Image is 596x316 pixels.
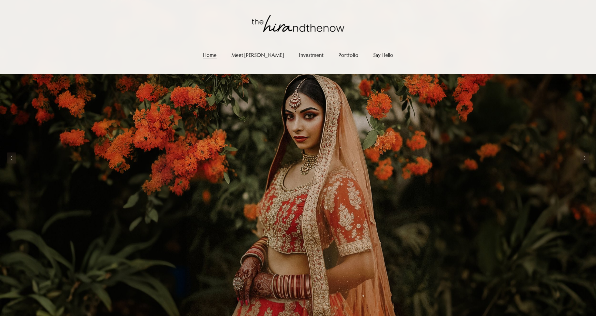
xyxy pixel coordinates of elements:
[299,50,324,59] a: Investment
[7,152,16,164] button: Previous Slide
[231,50,284,59] a: Meet [PERSON_NAME]
[580,152,589,164] button: Next Slide
[338,50,358,59] a: Portfolio
[373,50,393,59] a: Say Hello
[203,50,217,59] a: Home
[252,15,344,32] img: thehirandthenow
